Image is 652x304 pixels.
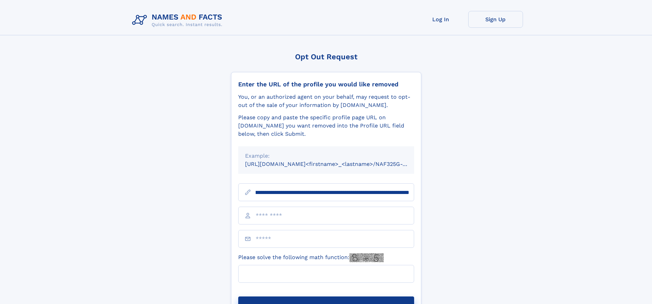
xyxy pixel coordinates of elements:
[231,52,421,61] div: Opt Out Request
[129,11,228,29] img: Logo Names and Facts
[238,81,414,88] div: Enter the URL of the profile you would like removed
[245,152,407,160] div: Example:
[468,11,523,28] a: Sign Up
[413,11,468,28] a: Log In
[238,93,414,109] div: You, or an authorized agent on your behalf, may request to opt-out of the sale of your informatio...
[245,161,427,167] small: [URL][DOMAIN_NAME]<firstname>_<lastname>/NAF325G-xxxxxxxx
[238,113,414,138] div: Please copy and paste the specific profile page URL on [DOMAIN_NAME] you want removed into the Pr...
[238,253,384,262] label: Please solve the following math function:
